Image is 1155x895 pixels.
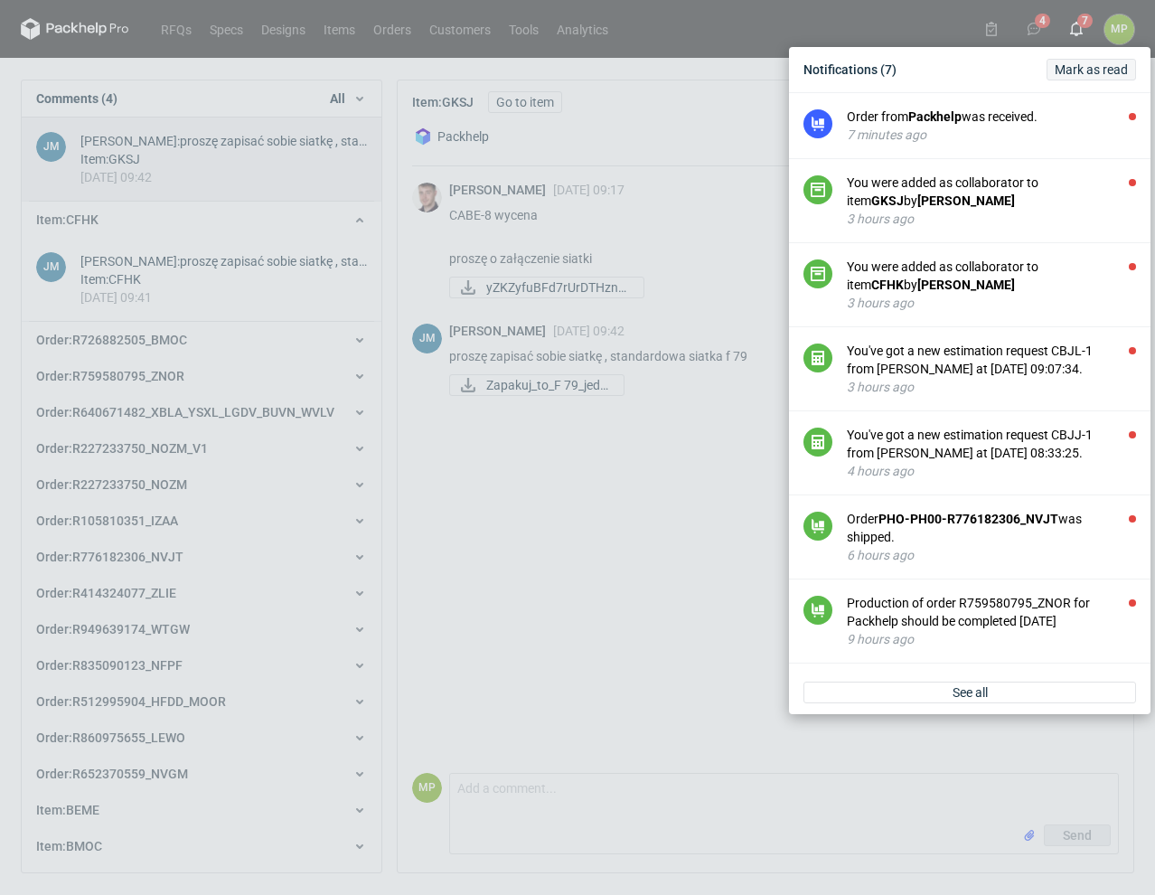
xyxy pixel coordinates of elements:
strong: [PERSON_NAME] [917,193,1015,208]
div: 9 hours ago [847,630,1136,648]
strong: PHO-PH00-R776182306_NVJT [878,512,1058,526]
div: Order from was received. [847,108,1136,126]
div: You've got a new estimation request CBJJ-1 from [PERSON_NAME] at [DATE] 08:33:25. [847,426,1136,462]
span: See all [953,686,988,699]
div: You've got a new estimation request CBJL-1 from [PERSON_NAME] at [DATE] 09:07:34. [847,342,1136,378]
div: Order was shipped. [847,510,1136,546]
div: 6 hours ago [847,546,1136,564]
strong: Packhelp [908,109,962,124]
div: 3 hours ago [847,210,1136,228]
button: You were added as collaborator to itemCFHKby[PERSON_NAME]3 hours ago [847,258,1136,312]
div: 3 hours ago [847,294,1136,312]
span: Mark as read [1055,63,1128,76]
div: Production of order R759580795_ZNOR for Packhelp should be completed [DATE] [847,594,1136,630]
button: Mark as read [1047,59,1136,80]
button: You've got a new estimation request CBJJ-1 from [PERSON_NAME] at [DATE] 08:33:25.4 hours ago [847,426,1136,480]
div: You were added as collaborator to item by [847,174,1136,210]
button: OrderPHO-PH00-R776182306_NVJTwas shipped.6 hours ago [847,510,1136,564]
div: 7 minutes ago [847,126,1136,144]
button: Production of order R759580795_ZNOR for Packhelp should be completed [DATE]9 hours ago [847,594,1136,648]
div: 4 hours ago [847,462,1136,480]
strong: [PERSON_NAME] [917,278,1015,292]
div: You were added as collaborator to item by [847,258,1136,294]
button: You were added as collaborator to itemGKSJby[PERSON_NAME]3 hours ago [847,174,1136,228]
strong: GKSJ [871,193,904,208]
div: 3 hours ago [847,378,1136,396]
a: See all [803,682,1136,703]
div: Notifications (7) [796,54,1143,85]
button: You've got a new estimation request CBJL-1 from [PERSON_NAME] at [DATE] 09:07:34.3 hours ago [847,342,1136,396]
button: Order fromPackhelpwas received.7 minutes ago [847,108,1136,144]
strong: CFHK [871,278,904,292]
